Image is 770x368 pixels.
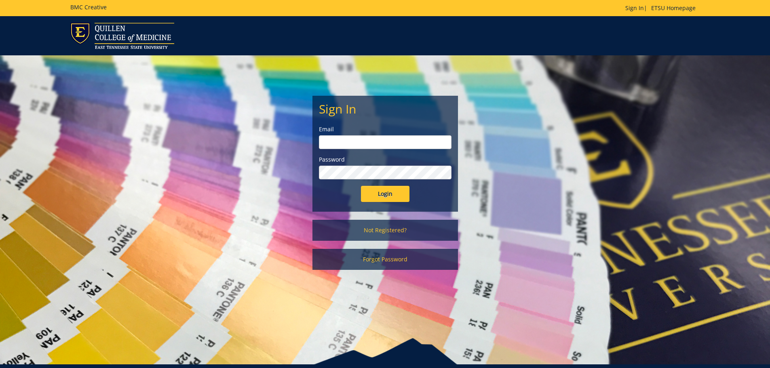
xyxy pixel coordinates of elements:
h2: Sign In [319,102,451,116]
input: Login [361,186,409,202]
a: Sign In [625,4,644,12]
p: | [625,4,700,12]
label: Email [319,125,451,133]
a: Forgot Password [312,249,458,270]
img: ETSU logo [70,23,174,49]
a: ETSU Homepage [647,4,700,12]
h5: BMC Creative [70,4,107,10]
a: Not Registered? [312,220,458,241]
label: Password [319,156,451,164]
